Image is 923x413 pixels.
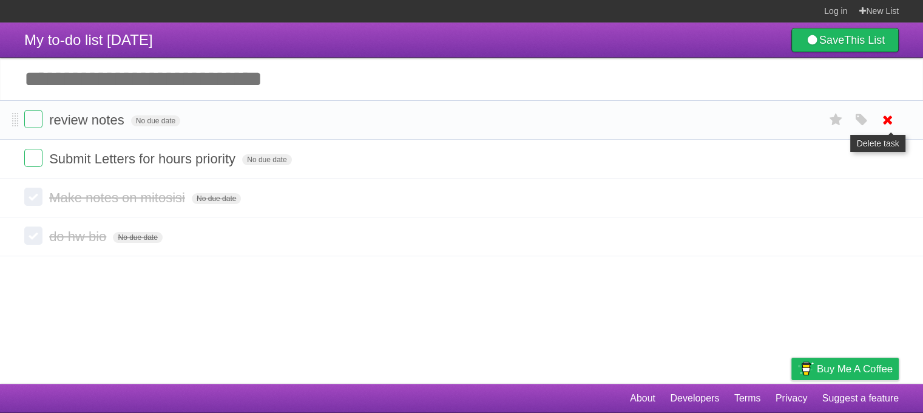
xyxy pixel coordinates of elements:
[113,232,162,243] span: No due date
[734,387,761,410] a: Terms
[844,34,885,46] b: This List
[131,115,180,126] span: No due date
[24,227,42,245] label: Done
[797,358,814,379] img: Buy me a coffee
[49,151,238,166] span: Submit Letters for hours priority
[791,28,899,52] a: SaveThis List
[630,387,655,410] a: About
[24,32,153,48] span: My to-do list [DATE]
[24,188,42,206] label: Done
[670,387,719,410] a: Developers
[49,190,188,205] span: Make notes on mitosisi
[242,154,291,165] span: No due date
[822,387,899,410] a: Suggest a feature
[24,149,42,167] label: Done
[24,110,42,128] label: Done
[791,358,899,380] a: Buy me a coffee
[49,229,109,244] span: do hw bio
[192,193,241,204] span: No due date
[825,110,848,130] label: Star task
[49,112,127,128] span: review notes
[776,387,807,410] a: Privacy
[817,358,893,380] span: Buy me a coffee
